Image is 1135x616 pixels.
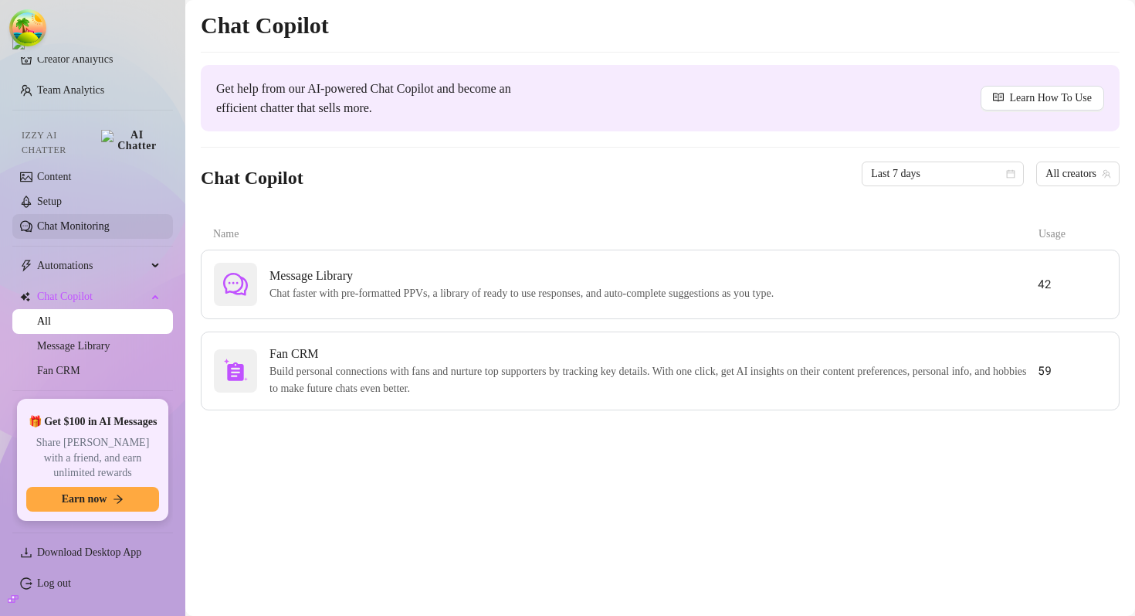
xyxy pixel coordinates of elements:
[1045,162,1110,185] span: All creators
[201,11,1120,40] h2: Chat Copilot
[1102,169,1111,179] span: team
[26,487,159,512] button: Earn nowarrow-right
[1038,226,1107,243] article: Usage
[12,12,43,43] button: Open Tanstack query devtools
[871,162,1015,185] span: Last 7 days
[37,284,147,309] span: Chat Copilot
[26,435,159,481] span: Share [PERSON_NAME] with a friend, and earn unlimited rewards
[269,363,1038,397] span: Build personal connections with fans and nurture top supporters by tracking key details. With one...
[1038,362,1106,380] article: 59
[223,359,248,383] img: svg%3e
[62,493,107,505] span: Earn now
[20,260,32,272] span: thunderbolt
[269,267,780,285] span: Message Library
[29,414,158,430] span: 🎁 Get $100 in AI Messages
[1006,169,1015,179] span: calendar
[37,47,161,72] a: Creator Analytics
[37,340,110,352] a: Message Library
[22,128,95,158] span: Izzy AI Chatter
[981,86,1104,111] a: Learn How To Use
[216,79,513,117] span: Get help from our AI-powered Chat Copilot and become an efficient chatter that sells more.
[1038,275,1106,294] article: 42
[20,546,32,559] span: download
[20,291,30,302] img: Chat Copilot
[37,315,51,327] a: All
[8,594,19,604] span: build
[213,226,1038,243] article: Name
[37,171,71,182] a: Content
[223,272,248,297] span: comment
[37,577,71,589] a: Log out
[269,345,1038,363] span: Fan CRM
[113,494,124,505] span: arrow-right
[269,285,780,302] span: Chat faster with pre-formatted PPVs, a library of ready to use responses, and auto-complete sugge...
[37,546,141,558] span: Download Desktop App
[37,196,62,207] a: Setup
[993,92,1004,103] span: read
[37,365,80,376] a: Fan CRM
[201,166,303,191] h3: Chat Copilot
[101,130,161,151] img: AI Chatter
[1010,90,1092,107] span: Learn How To Use
[37,84,104,96] a: Team Analytics
[37,220,110,232] a: Chat Monitoring
[37,254,147,278] span: Automations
